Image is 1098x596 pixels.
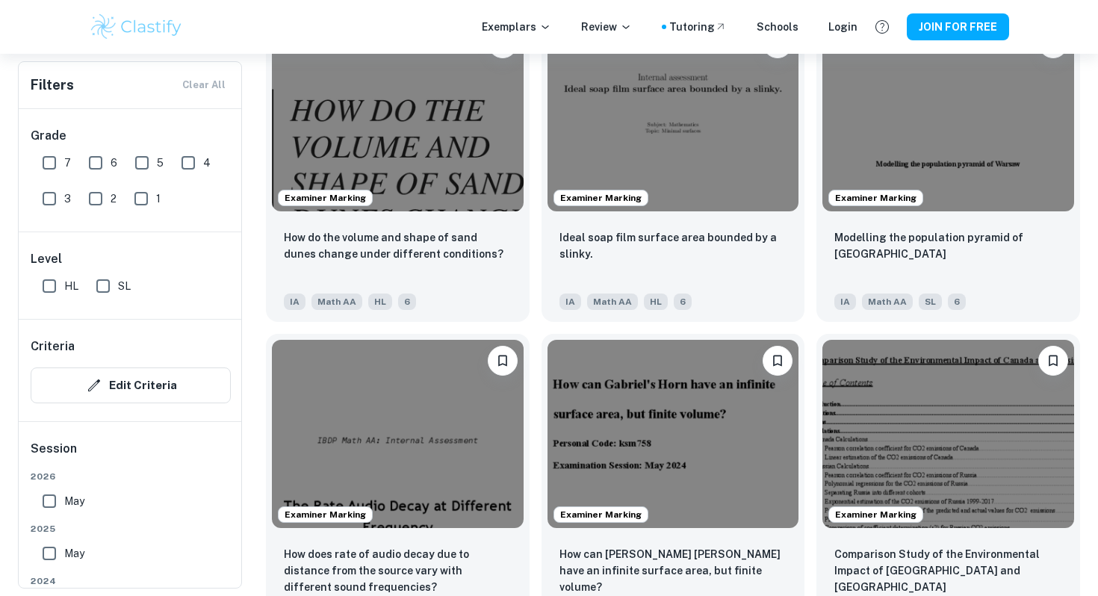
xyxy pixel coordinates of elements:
[548,340,799,528] img: Math AA IA example thumbnail: How can Gabriel's Horn have an infinite
[31,440,231,470] h6: Session
[31,470,231,483] span: 2026
[548,22,799,211] img: Math AA IA example thumbnail: Ideal soap film surface area bounded by
[64,155,71,171] span: 7
[828,19,857,35] a: Login
[542,16,805,321] a: Examiner MarkingPlease log in to bookmark exemplarsIdeal soap film surface area bounded by a slin...
[111,190,117,207] span: 2
[398,294,416,310] span: 6
[118,278,131,294] span: SL
[581,19,632,35] p: Review
[89,12,184,42] img: Clastify logo
[31,522,231,536] span: 2025
[763,346,793,376] button: Please log in to bookmark exemplars
[64,545,84,562] span: May
[829,191,922,205] span: Examiner Marking
[111,155,117,171] span: 6
[31,250,231,268] h6: Level
[587,294,638,310] span: Math AA
[644,294,668,310] span: HL
[757,19,798,35] a: Schools
[669,19,727,35] a: Tutoring
[816,16,1080,321] a: Examiner MarkingPlease log in to bookmark exemplarsModelling the population pyramid of WarsawIAMa...
[822,22,1074,211] img: Math AA IA example thumbnail: Modelling the population pyramid of Wars
[279,191,372,205] span: Examiner Marking
[862,294,913,310] span: Math AA
[31,338,75,356] h6: Criteria
[272,22,524,211] img: Math AA IA example thumbnail: How do the volume and shape of sand dune
[64,278,78,294] span: HL
[948,294,966,310] span: 6
[834,229,1062,262] p: Modelling the population pyramid of Warsaw
[674,294,692,310] span: 6
[272,340,524,528] img: Math AA IA example thumbnail: How does rate of audio decay due to dist
[559,546,787,595] p: How can Gabriel's Horn have an infinite surface area, but finite volume?
[311,294,362,310] span: Math AA
[834,294,856,310] span: IA
[554,508,648,521] span: Examiner Marking
[559,294,581,310] span: IA
[834,546,1062,595] p: Comparison Study of the Environmental Impact of Canada and Russia
[488,346,518,376] button: Please log in to bookmark exemplars
[284,229,512,262] p: How do the volume and shape of sand dunes change under different conditions?
[31,574,231,588] span: 2024
[284,294,305,310] span: IA
[1038,346,1068,376] button: Please log in to bookmark exemplars
[482,19,551,35] p: Exemplars
[279,508,372,521] span: Examiner Marking
[31,75,74,96] h6: Filters
[829,508,922,521] span: Examiner Marking
[156,190,161,207] span: 1
[907,13,1009,40] button: JOIN FOR FREE
[869,14,895,40] button: Help and Feedback
[559,229,787,262] p: Ideal soap film surface area bounded by a slinky.
[64,190,71,207] span: 3
[31,367,231,403] button: Edit Criteria
[822,340,1074,528] img: Math AA IA example thumbnail: Comparison Study of the Environmental Im
[266,16,530,321] a: Examiner MarkingPlease log in to bookmark exemplarsHow do the volume and shape of sand dunes chan...
[284,546,512,595] p: How does rate of audio decay due to distance from the source vary with different sound frequencies?
[203,155,211,171] span: 4
[64,493,84,509] span: May
[554,191,648,205] span: Examiner Marking
[368,294,392,310] span: HL
[157,155,164,171] span: 5
[919,294,942,310] span: SL
[31,127,231,145] h6: Grade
